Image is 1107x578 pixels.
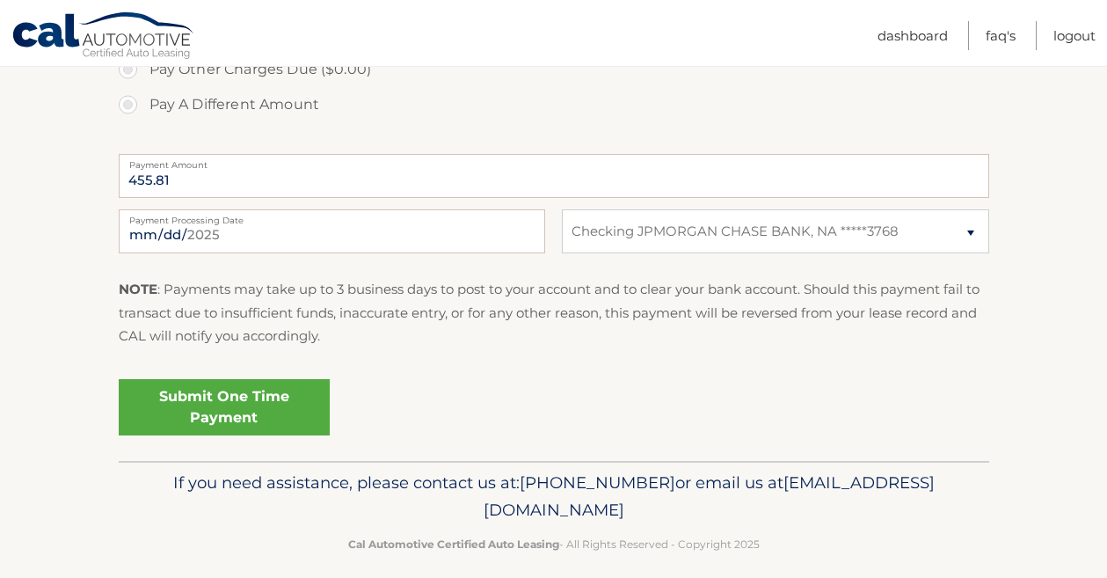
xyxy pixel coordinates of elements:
a: Dashboard [878,21,948,50]
label: Payment Processing Date [119,209,545,223]
p: - All Rights Reserved - Copyright 2025 [130,535,978,553]
label: Pay A Different Amount [119,87,989,122]
p: : Payments may take up to 3 business days to post to your account and to clear your bank account.... [119,278,989,348]
p: If you need assistance, please contact us at: or email us at [130,469,978,525]
a: FAQ's [986,21,1016,50]
input: Payment Date [119,209,545,253]
a: Cal Automotive [11,11,196,62]
a: Submit One Time Payment [119,379,330,435]
strong: Cal Automotive Certified Auto Leasing [348,538,559,551]
strong: NOTE [119,281,157,297]
label: Pay Other Charges Due ($0.00) [119,52,989,87]
input: Payment Amount [119,154,989,198]
a: Logout [1053,21,1096,50]
span: [PHONE_NUMBER] [520,472,675,493]
label: Payment Amount [119,154,989,168]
